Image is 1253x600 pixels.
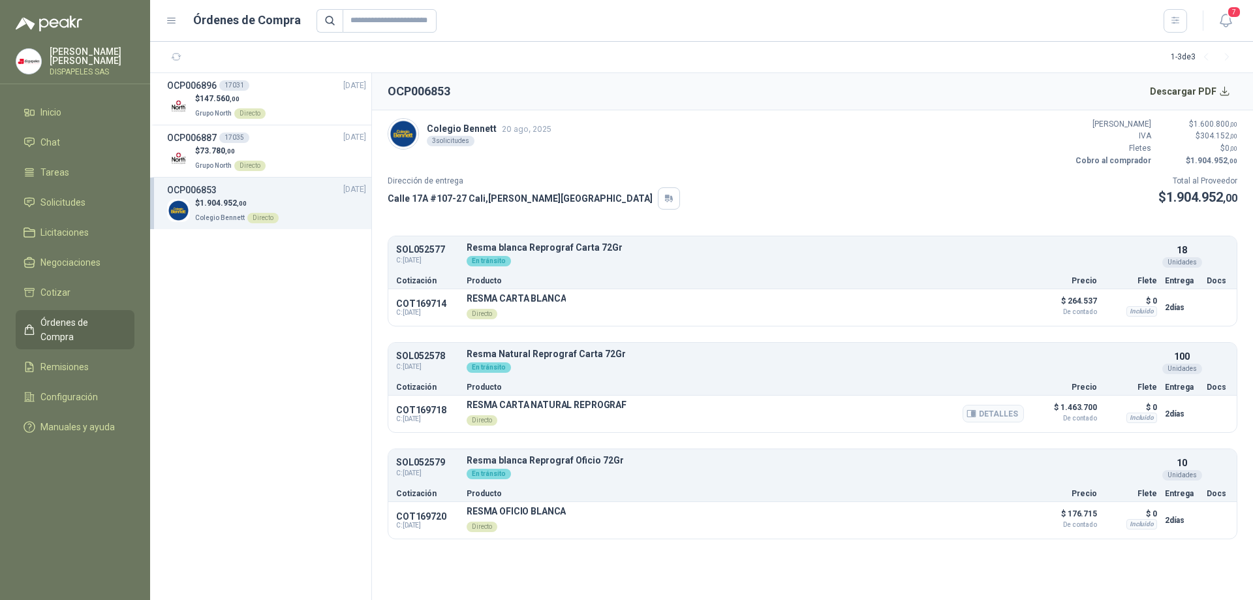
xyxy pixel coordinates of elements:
[1194,119,1237,129] span: 1.600.800
[40,390,98,404] span: Configuración
[427,121,551,136] p: Colegio Bennett
[1105,490,1157,497] p: Flete
[467,506,566,516] p: RESMA OFICIO BLANCA
[16,160,134,185] a: Tareas
[230,95,240,103] span: ,00
[467,415,497,426] div: Directo
[16,220,134,245] a: Licitaciones
[396,405,459,415] p: COT169718
[225,148,235,155] span: ,00
[1165,277,1199,285] p: Entrega
[396,522,459,529] span: C: [DATE]
[234,161,266,171] div: Directo
[16,100,134,125] a: Inicio
[167,183,366,224] a: OCP006853[DATE] Company Logo$1.904.952,00Colegio BennettDirecto
[1032,277,1097,285] p: Precio
[16,355,134,379] a: Remisiones
[1230,133,1237,140] span: ,00
[1032,490,1097,497] p: Precio
[396,277,459,285] p: Cotización
[40,105,61,119] span: Inicio
[40,135,60,150] span: Chat
[1230,145,1237,152] span: ,00
[234,108,266,119] div: Directo
[1166,189,1237,205] span: 1.904.952
[467,383,1024,391] p: Producto
[1165,300,1199,315] p: 2 días
[1032,293,1097,315] p: $ 264.537
[467,456,1157,466] p: Resma blanca Reprograf Oficio 72Gr
[1177,456,1187,470] p: 10
[195,197,279,210] p: $
[195,214,245,221] span: Colegio Bennett
[396,490,459,497] p: Cotización
[1105,506,1157,522] p: $ 0
[1230,121,1237,128] span: ,00
[16,130,134,155] a: Chat
[1126,519,1157,529] div: Incluido
[1159,155,1237,167] p: $
[40,195,85,210] span: Solicitudes
[467,309,497,319] div: Directo
[396,415,459,423] span: C: [DATE]
[16,385,134,409] a: Configuración
[167,147,190,170] img: Company Logo
[467,490,1024,497] p: Producto
[1227,6,1241,18] span: 7
[1032,309,1097,315] span: De contado
[1207,383,1229,391] p: Docs
[40,360,89,374] span: Remisiones
[1165,490,1199,497] p: Entrega
[467,400,626,410] p: RESMA CARTA NATURAL REPROGRAF
[1159,130,1237,142] p: $
[1073,118,1151,131] p: [PERSON_NAME]
[1158,175,1237,187] p: Total al Proveedor
[467,362,511,373] div: En tránsito
[467,349,1157,359] p: Resma Natural Reprograf Carta 72Gr
[200,198,247,208] span: 1.904.952
[167,131,366,172] a: OCP00688717035[DATE] Company Logo$73.780,00Grupo NorthDirecto
[388,191,653,206] p: Calle 17A #107-27 Cali , [PERSON_NAME][GEOGRAPHIC_DATA]
[396,468,459,479] span: C: [DATE]
[1032,506,1097,528] p: $ 176.715
[167,183,217,197] h3: OCP006853
[396,245,459,255] p: SOL052577
[1032,400,1097,422] p: $ 1.463.700
[467,522,497,532] div: Directo
[219,80,249,91] div: 17031
[40,225,89,240] span: Licitaciones
[1207,277,1229,285] p: Docs
[1214,9,1237,33] button: 7
[396,458,459,467] p: SOL052579
[1200,131,1237,140] span: 304.152
[467,293,566,304] p: RESMA CARTA BLANCA
[1105,293,1157,309] p: $ 0
[195,162,232,169] span: Grupo North
[195,93,266,105] p: $
[1032,383,1097,391] p: Precio
[1223,192,1237,204] span: ,00
[193,11,301,29] h1: Órdenes de Compra
[467,256,511,266] div: En tránsito
[1105,277,1157,285] p: Flete
[167,95,190,118] img: Company Logo
[1159,142,1237,155] p: $
[40,420,115,434] span: Manuales y ayuda
[1177,243,1187,257] p: 18
[1105,400,1157,415] p: $ 0
[396,309,459,317] span: C: [DATE]
[1174,349,1190,364] p: 100
[396,298,459,309] p: COT169714
[40,255,101,270] span: Negociaciones
[16,49,41,74] img: Company Logo
[396,362,459,372] span: C: [DATE]
[200,94,240,103] span: 147.560
[16,415,134,439] a: Manuales y ayuda
[343,80,366,92] span: [DATE]
[1171,47,1237,68] div: 1 - 3 de 3
[1143,78,1238,104] button: Descargar PDF
[40,165,69,180] span: Tareas
[50,47,134,65] p: [PERSON_NAME] [PERSON_NAME]
[1162,470,1202,481] div: Unidades
[1073,130,1151,142] p: IVA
